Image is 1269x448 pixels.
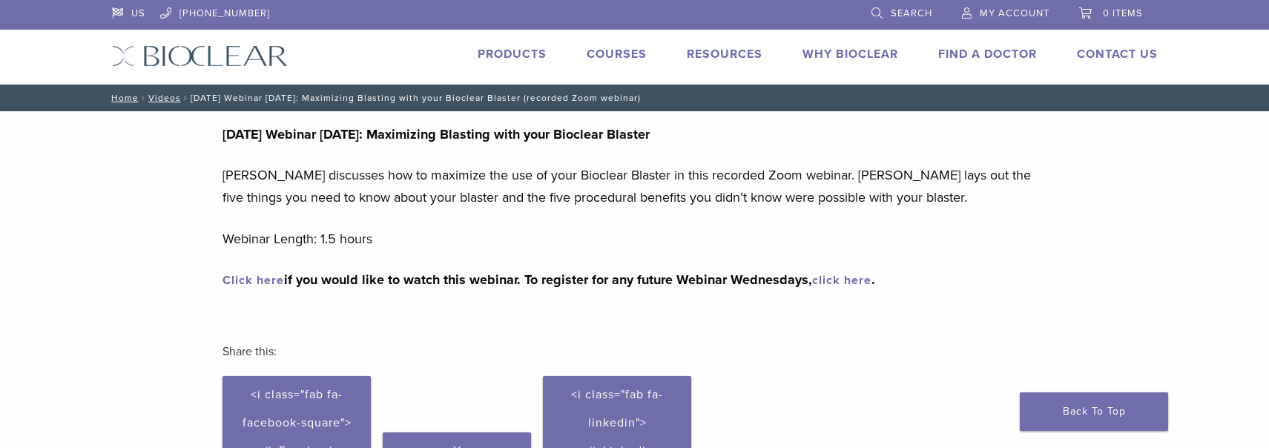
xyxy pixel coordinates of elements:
[223,126,650,142] strong: [DATE] Webinar [DATE]: Maximizing Blasting with your Bioclear Blaster
[687,47,762,62] a: Resources
[802,47,898,62] a: Why Bioclear
[1077,47,1158,62] a: Contact Us
[812,273,871,288] a: click here
[223,273,284,288] a: Click here
[101,85,1169,111] nav: [DATE] Webinar [DATE]: Maximizing Blasting with your Bioclear Blaster (recorded Zoom webinar)
[891,7,932,19] span: Search
[223,228,1046,250] p: Webinar Length: 1.5 hours
[223,334,1046,369] h3: Share this:
[980,7,1049,19] span: My Account
[587,47,647,62] a: Courses
[181,94,191,102] span: /
[107,93,139,103] a: Home
[1020,392,1168,431] a: Back To Top
[223,271,875,288] strong: if you would like to watch this webinar. To register for any future Webinar Wednesdays, .
[148,93,181,103] a: Videos
[139,94,148,102] span: /
[223,164,1046,208] p: [PERSON_NAME] discusses how to maximize the use of your Bioclear Blaster in this recorded Zoom we...
[938,47,1037,62] a: Find A Doctor
[112,45,288,67] img: Bioclear
[478,47,547,62] a: Products
[1103,7,1143,19] span: 0 items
